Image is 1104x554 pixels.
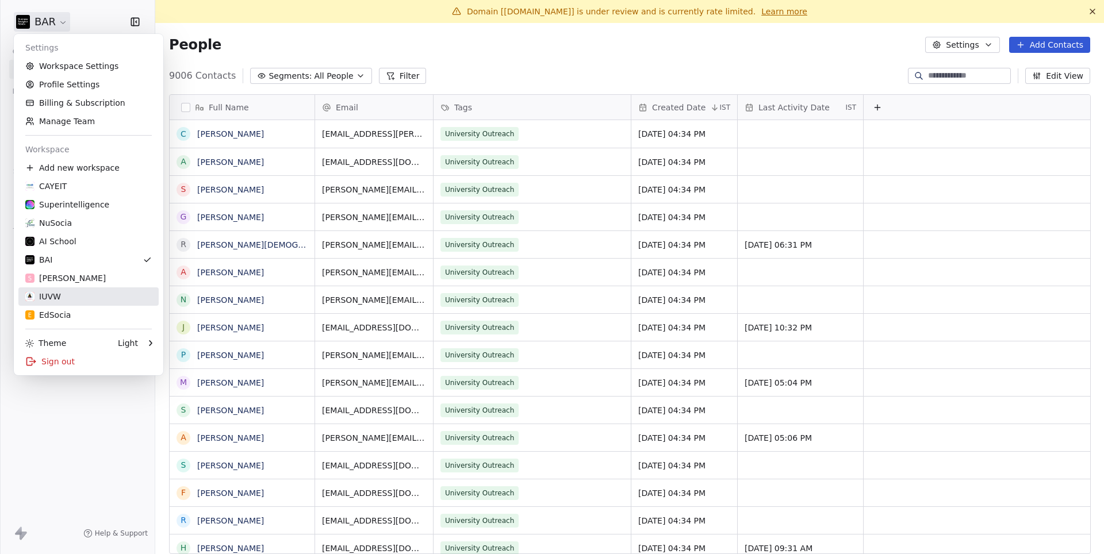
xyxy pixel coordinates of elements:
[25,180,67,192] div: CAYEIT
[25,309,71,321] div: EdSocia
[118,337,138,349] div: Light
[18,39,159,57] div: Settings
[28,311,32,320] span: E
[18,57,159,75] a: Workspace Settings
[25,292,34,301] img: VedicU.png
[25,291,61,302] div: IUVW
[25,217,72,229] div: NuSocia
[18,75,159,94] a: Profile Settings
[18,140,159,159] div: Workspace
[25,254,52,266] div: BAI
[25,255,34,264] img: bar1.webp
[25,272,106,284] div: [PERSON_NAME]
[18,159,159,177] div: Add new workspace
[25,199,109,210] div: Superintelligence
[25,218,34,228] img: LOGO_1_WB.png
[18,352,159,371] div: Sign out
[25,236,76,247] div: AI School
[25,200,34,209] img: sinews%20copy.png
[18,94,159,112] a: Billing & Subscription
[28,274,32,283] span: S
[18,112,159,130] a: Manage Team
[25,182,34,191] img: CAYEIT%20Square%20Logo.png
[25,337,66,349] div: Theme
[25,237,34,246] img: 3.png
